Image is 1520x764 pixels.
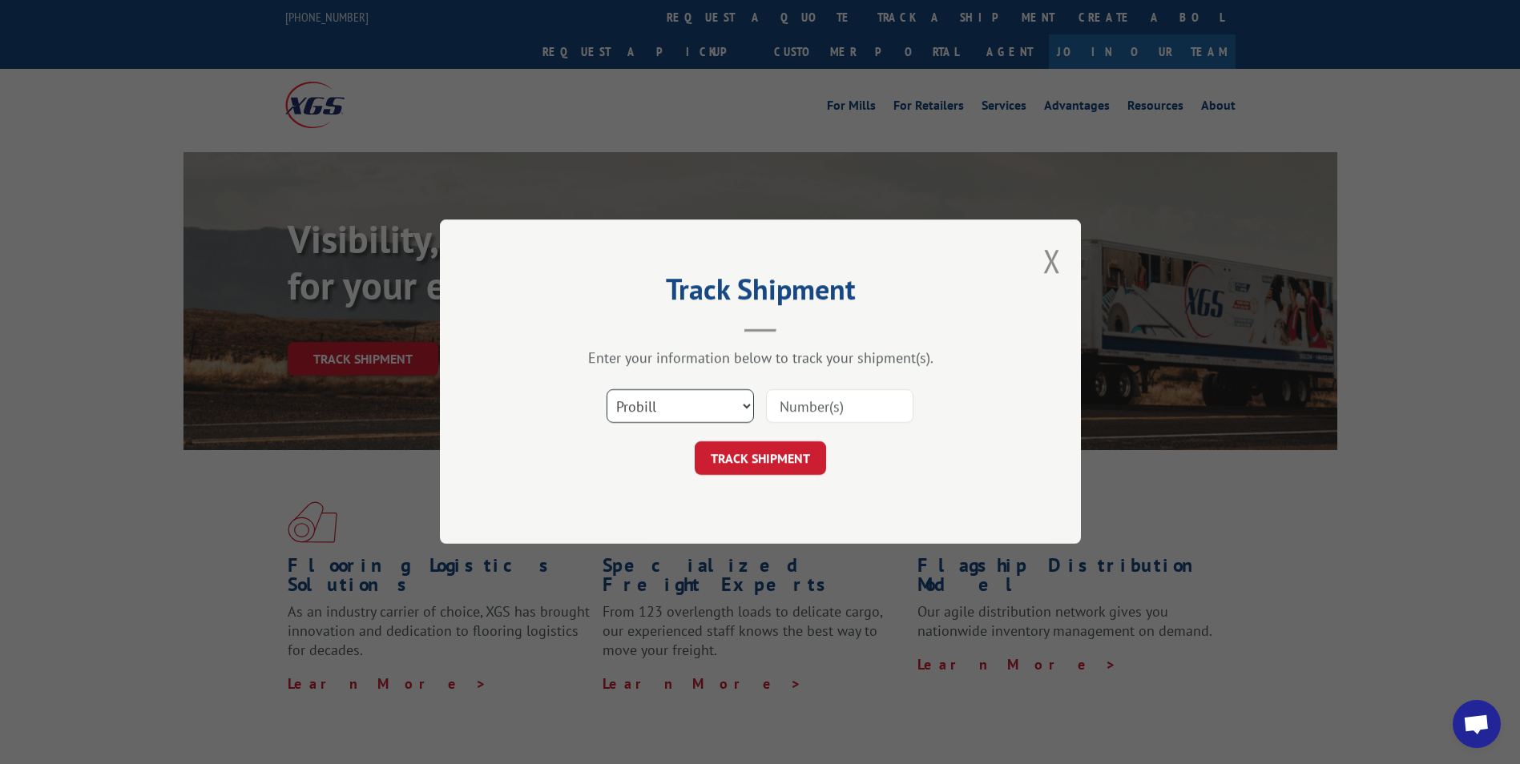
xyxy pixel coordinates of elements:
[695,442,826,476] button: TRACK SHIPMENT
[1453,700,1501,748] a: Open chat
[766,390,913,424] input: Number(s)
[1043,239,1061,282] button: Close modal
[520,278,1001,308] h2: Track Shipment
[520,349,1001,368] div: Enter your information below to track your shipment(s).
